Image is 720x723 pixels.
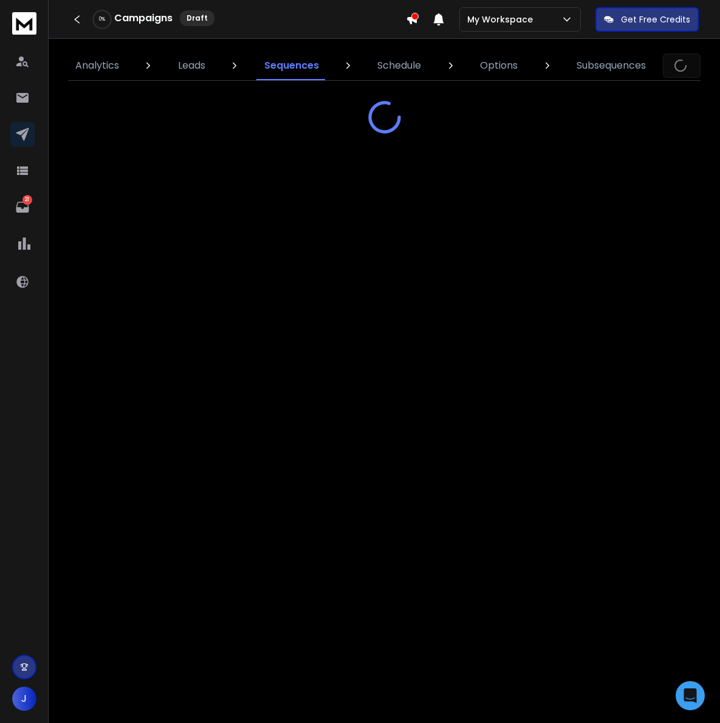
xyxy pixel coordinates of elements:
[480,58,518,73] p: Options
[595,7,699,32] button: Get Free Credits
[577,58,646,73] p: Subsequences
[114,11,173,26] h1: Campaigns
[68,51,126,80] a: Analytics
[370,51,428,80] a: Schedule
[22,195,32,205] p: 21
[257,51,326,80] a: Sequences
[473,51,525,80] a: Options
[10,195,35,219] a: 21
[12,687,36,711] button: J
[621,13,690,26] p: Get Free Credits
[75,58,119,73] p: Analytics
[264,58,319,73] p: Sequences
[180,10,214,26] div: Draft
[569,51,653,80] a: Subsequences
[178,58,205,73] p: Leads
[467,13,538,26] p: My Workspace
[171,51,213,80] a: Leads
[99,16,105,23] p: 0 %
[377,58,421,73] p: Schedule
[12,12,36,35] img: logo
[676,681,705,710] div: Open Intercom Messenger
